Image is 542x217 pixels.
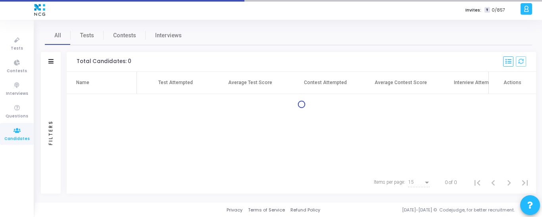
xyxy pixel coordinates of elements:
[469,175,485,190] button: First page
[374,179,405,186] div: Items per page:
[47,89,54,176] div: Filters
[501,175,517,190] button: Next page
[137,72,212,94] th: Test Attempted
[113,31,136,40] span: Contests
[80,31,94,40] span: Tests
[517,175,533,190] button: Last page
[288,72,363,94] th: Contest Attempted
[438,72,514,94] th: Interview Attempted
[408,180,431,185] mat-select: Items per page:
[76,79,89,86] div: Name
[488,72,536,94] th: Actions
[7,68,27,75] span: Contests
[77,58,131,65] div: Total Candidates: 0
[465,7,481,13] label: Invites:
[320,207,532,213] div: [DATE]-[DATE] © Codejudge, for better recruitment.
[11,45,23,52] span: Tests
[212,72,288,94] th: Average Test Score
[155,31,182,40] span: Interviews
[248,207,285,213] a: Terms of Service
[6,90,28,97] span: Interviews
[54,31,61,40] span: All
[290,207,320,213] a: Refund Policy
[484,7,490,13] span: T
[408,179,414,185] span: 15
[227,207,242,213] a: Privacy
[6,113,28,120] span: Questions
[4,136,30,142] span: Candidates
[485,175,501,190] button: Previous page
[32,2,47,18] img: logo
[363,72,438,94] th: Average Contest Score
[445,179,457,186] div: 0 of 0
[492,7,505,13] span: 0/857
